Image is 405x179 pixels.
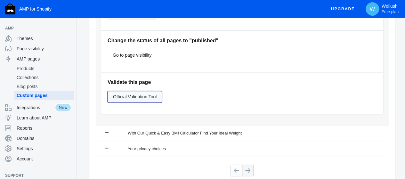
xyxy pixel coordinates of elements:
[108,49,157,61] a: Go to page visibility
[3,102,74,113] a: IntegrationsNew
[128,130,381,136] div: With Our Quick & Easy BMI Calculator Find Your Ideal Weight
[108,79,377,85] h5: Validate this page
[17,125,71,131] span: Reports
[382,4,399,14] p: Wellush
[3,33,74,44] a: Themes
[326,3,360,15] button: Upgrade
[65,174,75,177] button: Add a sales channel
[3,123,74,133] a: Reports
[17,156,71,162] span: Account
[17,83,71,90] span: Blog posts
[369,6,376,12] span: W
[17,104,55,111] span: Integrations
[17,92,71,99] span: Custom pages
[3,44,74,54] a: Page visibility
[17,115,71,121] span: Learn about AMP
[108,94,162,99] a: Official Validation Tool
[3,113,74,123] a: Learn about AMP
[3,143,74,154] a: Settings
[113,53,151,58] span: Go to page visibility
[65,27,75,29] button: Add a sales channel
[108,91,162,102] button: Official Validation Tool
[17,145,71,152] span: Settings
[113,94,157,99] span: Official Validation Tool
[3,154,74,164] a: Account
[373,147,397,171] iframe: Drift Widget Chat Controller
[5,4,15,14] img: Shop Sheriff Logo
[17,45,71,52] span: Page visibility
[14,73,74,82] a: Collections
[17,35,71,42] span: Themes
[5,25,65,31] span: AMP
[331,3,355,15] span: Upgrade
[14,91,74,100] a: Custom pages
[3,133,74,143] a: Domains
[382,9,399,14] span: Free plan
[17,135,71,142] span: Domains
[14,64,74,73] a: Products
[3,54,74,64] a: AMP pages
[17,74,71,81] span: Collections
[19,6,52,12] span: AMP for Shopify
[14,82,74,91] a: Blog posts
[55,103,71,112] span: New
[17,56,71,62] span: AMP pages
[128,146,381,152] div: Your privacy choices
[108,37,377,44] h5: Change the status of all pages to "published"
[17,65,71,72] span: Products
[5,172,65,179] span: Support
